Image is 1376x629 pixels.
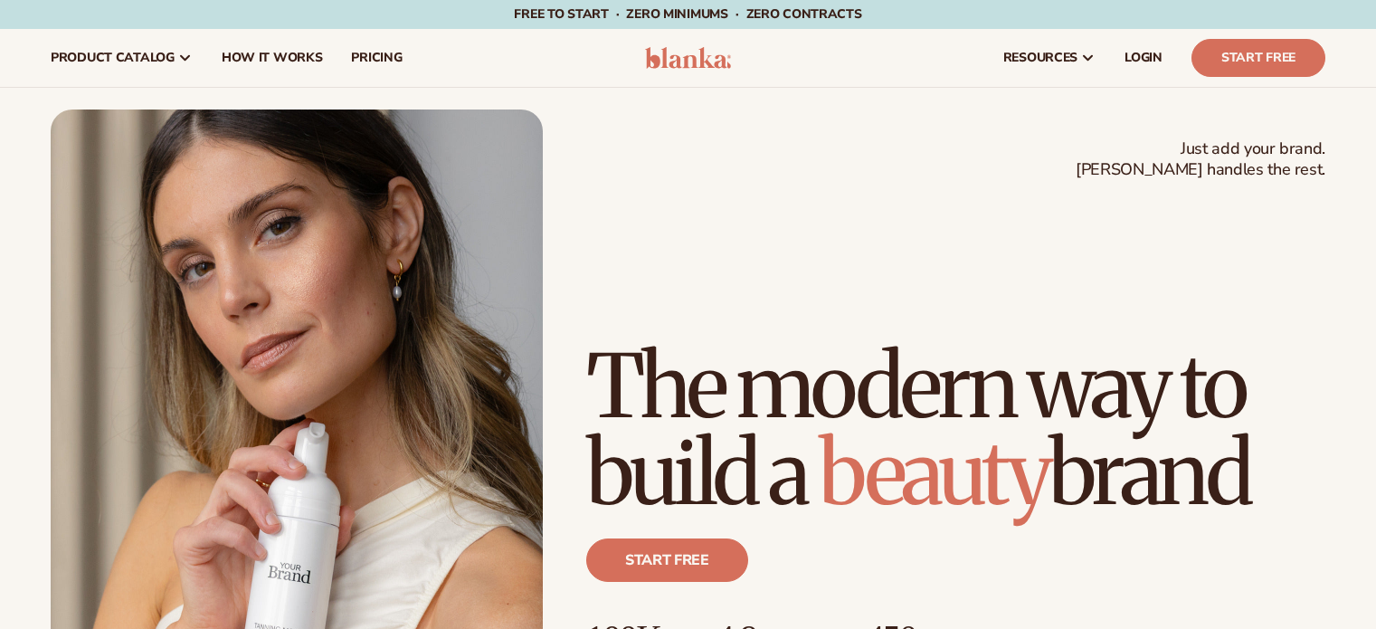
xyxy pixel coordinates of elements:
[207,29,337,87] a: How It Works
[337,29,416,87] a: pricing
[1076,138,1325,181] span: Just add your brand. [PERSON_NAME] handles the rest.
[819,419,1049,528] span: beauty
[351,51,402,65] span: pricing
[1125,51,1162,65] span: LOGIN
[989,29,1110,87] a: resources
[51,51,175,65] span: product catalog
[222,51,323,65] span: How It Works
[1110,29,1177,87] a: LOGIN
[1003,51,1077,65] span: resources
[586,343,1325,517] h1: The modern way to build a brand
[36,29,207,87] a: product catalog
[1191,39,1325,77] a: Start Free
[645,47,731,69] img: logo
[586,538,748,582] a: Start free
[514,5,861,23] span: Free to start · ZERO minimums · ZERO contracts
